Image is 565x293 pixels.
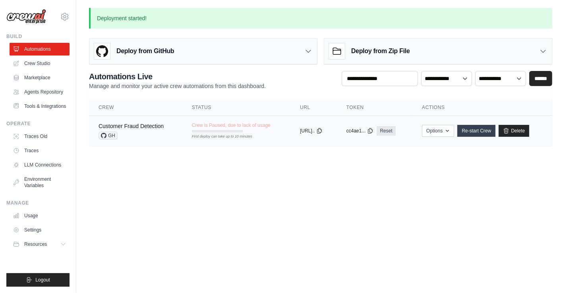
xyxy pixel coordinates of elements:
[10,159,70,171] a: LLM Connections
[10,100,70,113] a: Tools & Integrations
[192,134,243,140] div: First deploy can take up to 10 minutes
[89,100,182,116] th: Crew
[182,100,290,116] th: Status
[116,46,174,56] h3: Deploy from GitHub
[10,71,70,84] a: Marketplace
[457,125,495,137] a: Re-start Crew
[10,57,70,70] a: Crew Studio
[6,121,70,127] div: Operate
[290,100,337,116] th: URL
[99,132,118,140] span: GH
[337,100,412,116] th: Token
[499,125,529,137] a: Delete
[412,100,552,116] th: Actions
[351,46,410,56] h3: Deploy from Zip File
[6,9,46,24] img: Logo
[422,125,454,137] button: Options
[377,126,395,136] a: Reset
[10,144,70,157] a: Traces
[10,86,70,98] a: Agents Repository
[192,122,271,128] span: Crew is Paused, due to lack of usage
[6,273,70,287] button: Logout
[10,130,70,143] a: Traces Old
[89,82,266,90] p: Manage and monitor your active crew automations from this dashboard.
[24,241,47,247] span: Resources
[89,8,552,29] p: Deployment started!
[89,71,266,82] h2: Automations Live
[35,277,50,283] span: Logout
[99,123,164,129] a: Customer Fraud Detection
[10,209,70,222] a: Usage
[10,43,70,56] a: Automations
[10,238,70,251] button: Resources
[6,200,70,206] div: Manage
[346,128,374,134] button: cc4ae1...
[94,43,110,59] img: GitHub Logo
[10,224,70,236] a: Settings
[10,173,70,192] a: Environment Variables
[6,33,70,40] div: Build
